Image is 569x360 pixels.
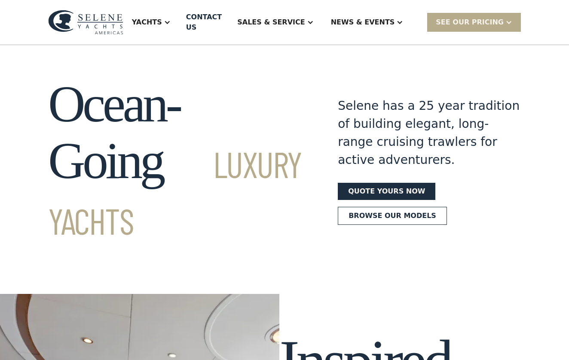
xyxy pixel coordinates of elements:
[338,207,447,225] a: Browse our models
[237,17,305,27] div: Sales & Service
[132,17,162,27] div: Yachts
[331,17,395,27] div: News & EVENTS
[338,97,521,169] div: Selene has a 25 year tradition of building elegant, long-range cruising trawlers for active adven...
[229,5,322,39] div: Sales & Service
[48,10,123,34] img: logo
[186,12,222,33] div: Contact US
[123,5,179,39] div: Yachts
[427,13,521,31] div: SEE Our Pricing
[338,183,435,200] a: Quote yours now
[48,142,302,242] span: Luxury Yachts
[436,17,504,27] div: SEE Our Pricing
[322,5,412,39] div: News & EVENTS
[48,76,307,246] h1: Ocean-Going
